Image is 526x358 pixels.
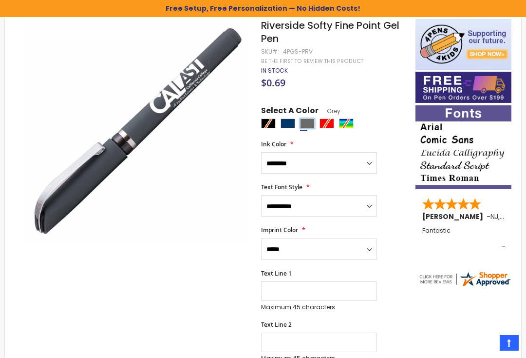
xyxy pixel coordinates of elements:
[418,270,511,288] img: 4pens.com widget logo
[261,140,286,148] span: Ink Color
[261,320,292,329] span: Text Line 2
[261,105,319,119] span: Select A Color
[261,66,288,75] span: In stock
[261,76,285,89] span: $0.69
[261,47,279,56] strong: SKU
[500,335,519,351] a: Top
[283,48,313,56] div: 4PGS-PRV
[300,119,315,128] div: Grey
[415,72,511,103] img: Free shipping on orders over $199
[24,18,249,243] img: gray-4pgs-prv-riverside-softy-gel_1.jpg
[261,226,298,234] span: Imprint Color
[319,107,340,115] span: Grey
[261,58,363,65] a: Be the first to review this product
[261,183,302,191] span: Text Font Style
[422,212,487,221] span: [PERSON_NAME]
[422,227,505,248] div: Fantastic
[261,19,399,45] span: Riverside Softy Fine Point Gel Pen
[490,212,498,221] span: NJ
[261,269,292,278] span: Text Line 1
[415,105,511,190] img: font-personalization-examples
[418,281,511,290] a: 4pens.com certificate URL
[261,303,377,311] p: Maximum 45 characters
[415,19,511,70] img: 4pens 4 kids
[261,67,288,75] div: Availability
[281,119,295,128] div: Navy Blue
